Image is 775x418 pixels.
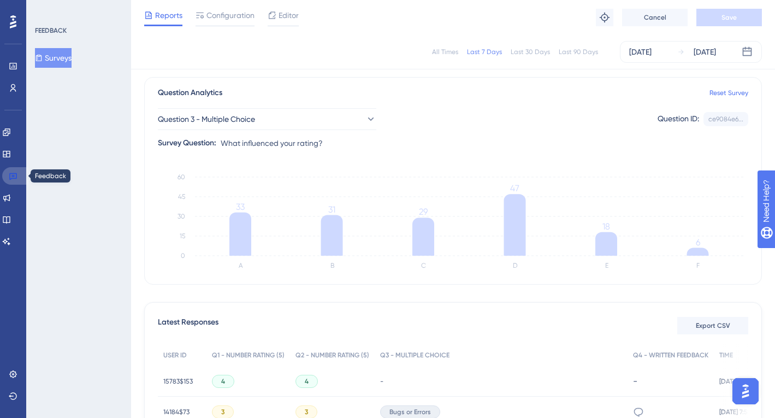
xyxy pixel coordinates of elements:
span: [DATE] 7:59 [719,408,751,416]
tspan: 29 [419,207,428,217]
div: Last 7 Days [467,48,502,56]
span: Configuration [206,9,255,22]
iframe: UserGuiding AI Assistant Launcher [729,375,762,408]
tspan: 33 [236,202,245,212]
tspan: 18 [602,221,610,232]
div: - [633,376,708,386]
button: Question 3 - Multiple Choice [158,108,376,130]
text: D [513,262,518,269]
button: Cancel [622,9,688,26]
span: [DATE] 9:15 [719,377,750,386]
span: Question 3 - Multiple Choice [158,113,255,126]
tspan: 6 [696,237,700,248]
text: E [605,262,608,269]
span: Save [721,13,737,22]
tspan: 15 [180,232,185,240]
span: - [380,377,383,386]
tspan: 47 [510,183,519,193]
span: 3 [305,408,308,416]
span: 4 [305,377,309,386]
span: Bugs or Errors [389,408,431,416]
div: Question ID: [658,112,699,126]
span: Q2 - NUMBER RATING (5) [295,351,369,360]
span: 3 [221,408,224,416]
span: 4 [221,377,225,386]
text: A [239,262,243,269]
tspan: 31 [328,204,335,215]
text: C [421,262,426,269]
span: 14184$73 [163,408,190,416]
span: Export CSV [696,321,730,330]
button: Export CSV [677,317,748,334]
a: Reset Survey [709,89,748,97]
tspan: 45 [178,193,185,201]
div: Last 90 Days [559,48,598,56]
div: [DATE] [694,45,716,58]
text: B [330,262,334,269]
button: Surveys [35,48,72,68]
span: Question Analytics [158,86,222,99]
div: [DATE] [629,45,652,58]
text: F [696,262,700,269]
button: Save [696,9,762,26]
span: Need Help? [26,3,68,16]
div: Last 30 Days [511,48,550,56]
div: Survey Question: [158,137,216,150]
span: USER ID [163,351,187,360]
span: Q4 - WRITTEN FEEDBACK [633,351,708,360]
div: ce9084e6... [708,115,743,123]
span: Cancel [644,13,666,22]
span: Latest Responses [158,316,218,335]
span: TIME [719,351,733,360]
span: What influenced your rating? [221,137,323,150]
div: All Times [432,48,458,56]
span: Q1 - NUMBER RATING (5) [212,351,285,360]
tspan: 0 [181,252,185,260]
span: Editor [279,9,299,22]
span: Reports [155,9,182,22]
span: 15783$153 [163,377,193,386]
span: Q3 - MULTIPLE CHOICE [380,351,449,360]
tspan: 60 [178,173,185,181]
div: FEEDBACK [35,26,67,35]
tspan: 30 [178,213,185,220]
